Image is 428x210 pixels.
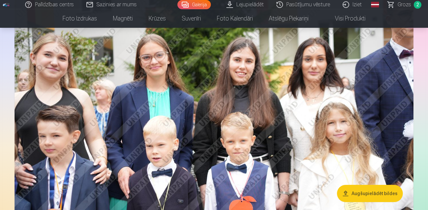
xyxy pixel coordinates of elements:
[414,1,421,9] span: 2
[316,9,373,28] a: Visi produkti
[55,9,105,28] a: Foto izdrukas
[261,9,316,28] a: Atslēgu piekariņi
[209,9,261,28] a: Foto kalendāri
[398,1,411,9] span: Grozs
[3,3,10,7] img: /fa3
[105,9,141,28] a: Magnēti
[174,9,209,28] a: Suvenīri
[141,9,174,28] a: Krūzes
[337,185,403,202] button: Augšupielādēt bildes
